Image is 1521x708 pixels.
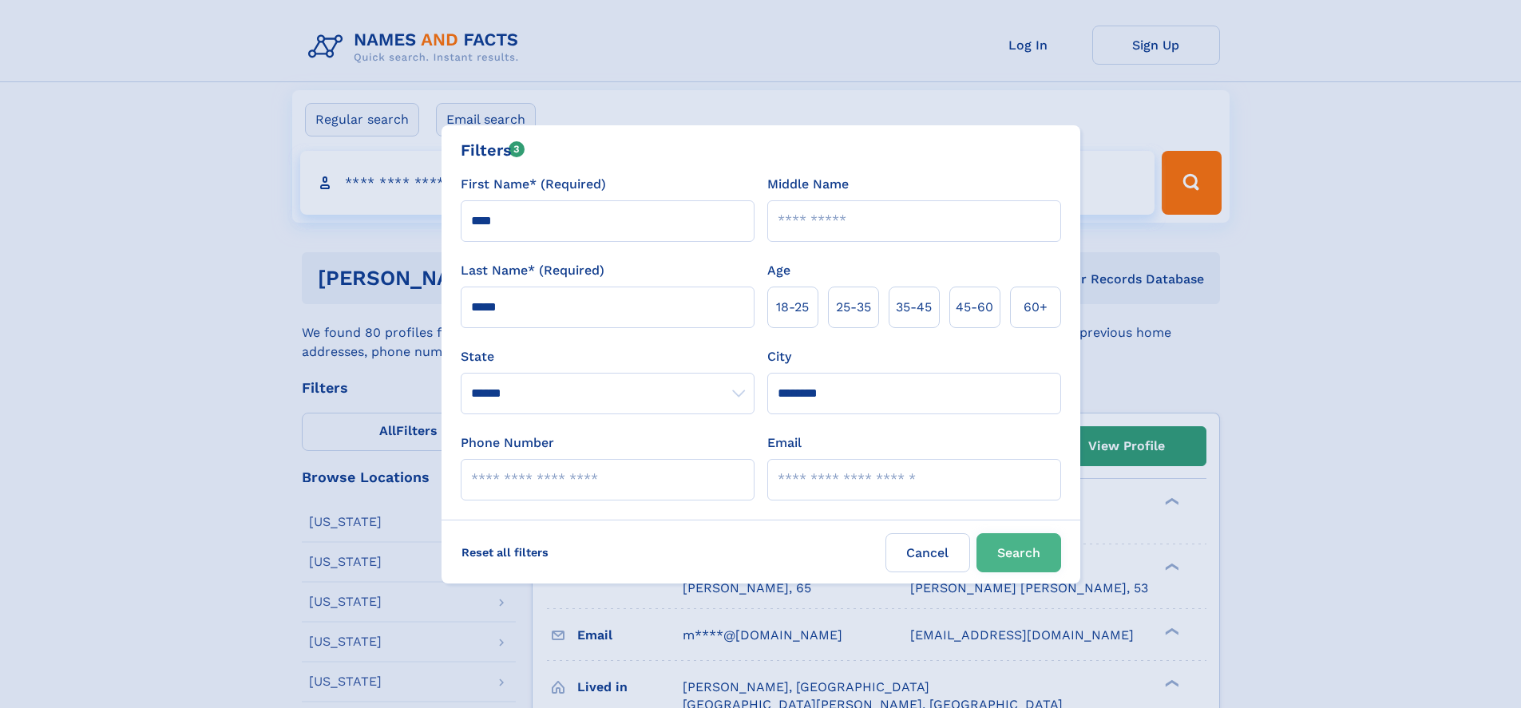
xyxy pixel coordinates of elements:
[767,347,791,366] label: City
[836,298,871,317] span: 25‑35
[461,433,554,453] label: Phone Number
[767,175,849,194] label: Middle Name
[461,347,755,366] label: State
[461,138,525,162] div: Filters
[767,433,802,453] label: Email
[461,175,606,194] label: First Name* (Required)
[976,533,1061,572] button: Search
[896,298,932,317] span: 35‑45
[956,298,993,317] span: 45‑60
[767,261,790,280] label: Age
[885,533,970,572] label: Cancel
[451,533,559,572] label: Reset all filters
[1024,298,1048,317] span: 60+
[776,298,809,317] span: 18‑25
[461,261,604,280] label: Last Name* (Required)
